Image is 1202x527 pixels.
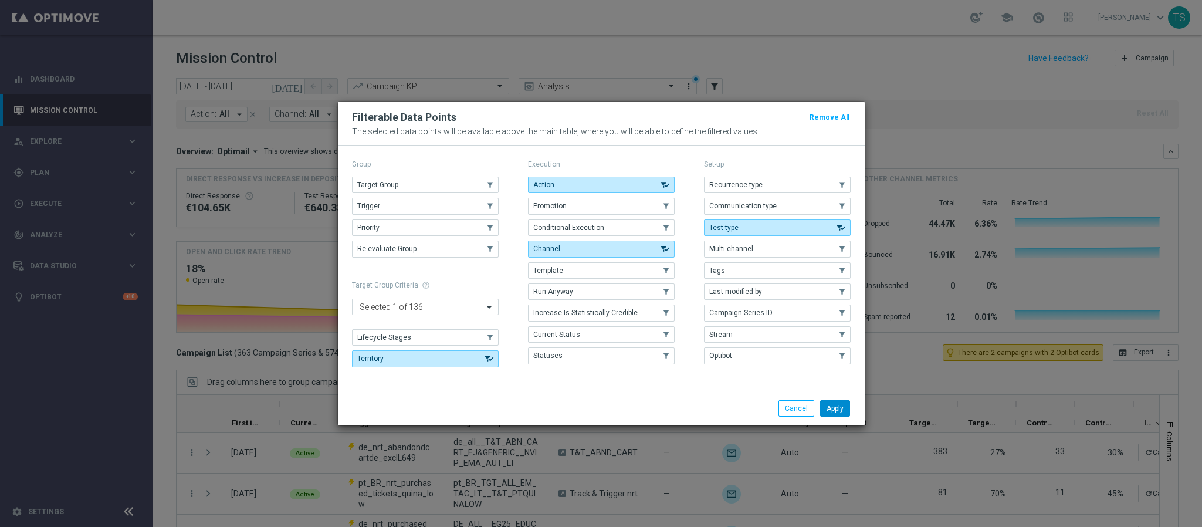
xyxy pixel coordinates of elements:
button: Test type [704,219,851,236]
span: Recurrence type [709,181,763,189]
button: Multi-channel [704,241,851,257]
button: Cancel [778,400,814,417]
span: Promotion [533,202,567,210]
span: Current Status [533,330,580,339]
span: Test type [709,224,739,232]
button: Lifecycle Stages [352,329,499,346]
button: Promotion [528,198,675,214]
span: Run Anyway [533,288,573,296]
span: Selected 1 of 136 [357,302,426,312]
button: Re-evaluate Group [352,241,499,257]
span: Target Group [357,181,398,189]
h1: Target Group Criteria [352,281,499,289]
button: Channel [528,241,675,257]
span: Statuses [533,352,563,360]
span: Increase Is Statistically Credible [533,309,638,317]
span: Campaign Series ID [709,309,773,317]
span: Last modified by [709,288,762,296]
button: Communication type [704,198,851,214]
button: Optibot [704,347,851,364]
button: Apply [820,400,850,417]
h2: Filterable Data Points [352,110,456,124]
button: Statuses [528,347,675,364]
button: Trigger [352,198,499,214]
span: Trigger [357,202,380,210]
button: Template [528,262,675,279]
span: Multi-channel [709,245,753,253]
button: Conditional Execution [528,219,675,236]
button: Remove All [808,111,851,124]
button: Action [528,177,675,193]
button: Campaign Series ID [704,305,851,321]
span: Communication type [709,202,777,210]
button: Territory [352,350,499,367]
p: Execution [528,160,675,169]
button: Tags [704,262,851,279]
button: Last modified by [704,283,851,300]
button: Current Status [528,326,675,343]
button: Recurrence type [704,177,851,193]
p: The selected data points will be available above the main table, where you will be able to define... [352,127,851,136]
button: Increase Is Statistically Credible [528,305,675,321]
span: Template [533,266,563,275]
span: Lifecycle Stages [357,333,411,342]
span: Optibot [709,352,732,360]
span: Stream [709,330,733,339]
button: Priority [352,219,499,236]
button: Stream [704,326,851,343]
span: Priority [357,224,380,232]
span: Territory [357,354,384,363]
span: Action [533,181,554,189]
span: Re-evaluate Group [357,245,417,253]
button: Run Anyway [528,283,675,300]
p: Group [352,160,499,169]
p: Set-up [704,160,851,169]
span: Channel [533,245,560,253]
button: Target Group [352,177,499,193]
span: Tags [709,266,725,275]
ng-select: Territory [352,299,499,315]
span: Conditional Execution [533,224,604,232]
span: help_outline [422,281,430,289]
